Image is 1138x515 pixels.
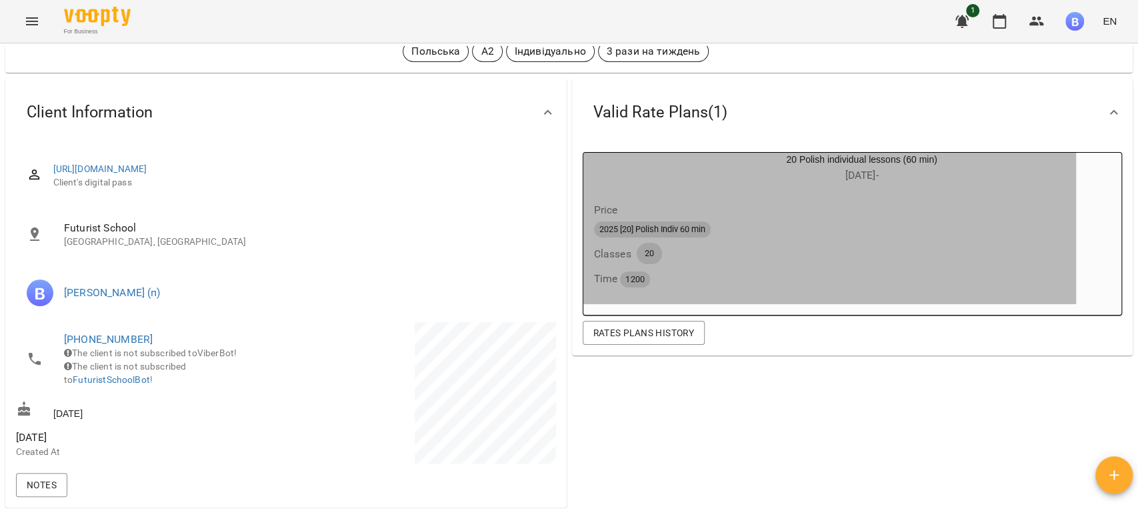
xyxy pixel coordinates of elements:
span: The client is not subscribed to ViberBot! [64,348,237,358]
div: Польська [403,41,469,62]
span: Futurist School [64,220,545,236]
div: А2 [472,41,502,62]
p: [GEOGRAPHIC_DATA], [GEOGRAPHIC_DATA] [64,235,545,249]
h6: Time [594,270,650,288]
div: [DATE] [13,398,286,423]
a: [PERSON_NAME] (п) [64,286,161,299]
div: Індивідуально [506,41,595,62]
button: 20 Polish individual lessons (60 min)[DATE]- Price2025 [20] Polish Indiv 60 minClasses20Time 1200 [583,153,1077,304]
a: FuturistSchoolBot [73,374,150,385]
span: The client is not subscribed to ! [64,361,186,385]
p: Created At [16,446,283,459]
div: 3 рази на тиждень [598,41,709,62]
span: For Business [64,27,131,36]
span: [DATE] - [845,169,878,181]
div: 20 Polish individual lessons (60 min) [583,153,647,185]
span: Client Information [27,102,153,123]
span: 1200 [620,272,650,287]
p: 3 рази на тиждень [607,43,701,59]
button: Rates Plans History [583,321,705,345]
span: Valid Rate Plans ( 1 ) [593,102,727,123]
h6: Classes [594,245,631,264]
div: Valid Rate Plans(1) [572,78,1133,147]
span: 20 [637,247,662,260]
button: Menu [16,5,48,37]
img: Voopty Logo [64,7,131,26]
button: Notes [16,473,67,497]
span: EN [1103,14,1117,28]
span: Notes [27,477,57,493]
img: Михайлюк Владислав Віталійович (п) [27,280,53,306]
a: [PHONE_NUMBER] [64,333,153,346]
div: Client Information [5,78,567,147]
span: Client's digital pass [53,176,545,189]
span: 2025 [20] Polish Indiv 60 min [594,223,711,235]
span: Rates Plans History [593,325,694,341]
img: 9c73f5ad7d785d62b5b327f8216d5fc4.jpg [1065,12,1084,31]
span: 1 [966,4,979,17]
h6: Price [594,201,618,219]
a: [URL][DOMAIN_NAME] [53,163,147,174]
button: EN [1097,9,1122,33]
span: [DATE] [16,430,283,446]
div: 20 Polish individual lessons (60 min) [647,153,1077,185]
p: Індивідуально [515,43,586,59]
p: А2 [481,43,493,59]
p: Польська [411,43,460,59]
